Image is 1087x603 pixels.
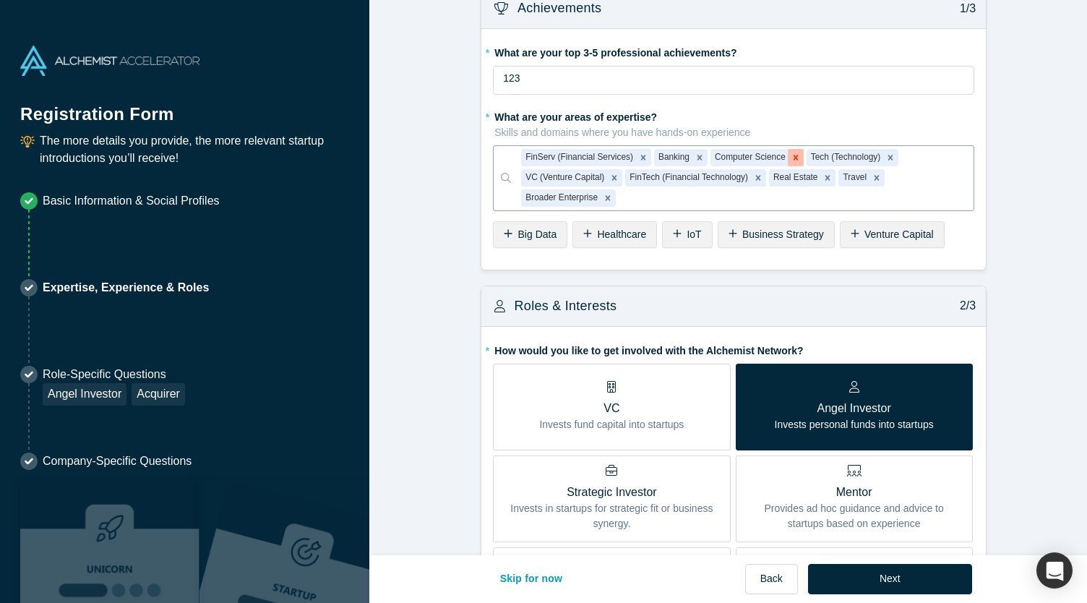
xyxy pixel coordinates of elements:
div: Remove Real Estate [820,169,835,187]
div: Computer Science [710,149,788,166]
span: Healthcare [597,228,646,240]
p: Skills and domains where you have hands-on experience [494,125,974,140]
div: Venture Capital [840,221,945,248]
div: Remove Computer Science [788,149,804,166]
span: IoT [687,228,701,240]
div: Banking [654,149,692,166]
p: 2/3 [952,297,976,315]
div: Healthcare [572,221,657,248]
img: Alchemist Accelerator Logo [20,46,199,76]
h3: Roles & Interests [515,296,617,316]
div: rdw-editor [503,71,965,100]
button: Next [808,564,972,594]
div: Angel Investor [43,383,126,406]
p: Expertise, Experience & Roles [43,279,209,296]
p: The more details you provide, the more relevant startup introductions you’ll receive! [40,132,349,167]
p: Mentor [747,484,962,501]
div: Remove Banking [692,149,708,166]
button: Back [745,564,798,594]
label: What are your areas of expertise? [493,105,974,140]
span: Business Strategy [742,228,824,240]
label: What are your top 3-5 professional achievements? [493,40,974,61]
div: Remove Travel [869,169,885,187]
div: VC (Venture Capital) [521,169,606,187]
span: 123 [503,72,520,84]
p: Company-Specific Questions [43,453,192,470]
p: Strategic Investor [504,484,719,501]
p: Angel Investor [775,400,934,417]
div: Remove VC (Venture Capital) [606,169,622,187]
button: Skip for now [485,564,578,594]
div: Remove FinTech (Financial Technology) [750,169,766,187]
div: rdw-wrapper [493,66,974,95]
div: Broader Enterprise [521,189,600,207]
div: Big Data [493,221,567,248]
div: Business Strategy [718,221,835,248]
label: How would you like to get involved with the Alchemist Network? [493,338,974,359]
div: FinServ (Financial Services) [521,149,635,166]
div: Remove Tech (Technology) [882,149,898,166]
p: Role-Specific Questions [43,366,185,383]
div: FinTech (Financial Technology) [625,169,750,187]
span: Big Data [518,228,557,240]
p: VC [539,400,684,417]
div: Travel [838,169,869,187]
div: Tech (Technology) [807,149,883,166]
div: Remove FinServ (Financial Services) [635,149,651,166]
p: Invests fund capital into startups [539,417,684,432]
p: Basic Information & Social Profiles [43,192,220,210]
p: Invests personal funds into startups [775,417,934,432]
span: Venture Capital [864,228,934,240]
div: Remove Broader Enterprise [600,189,616,207]
p: Invests in startups for strategic fit or business synergy. [504,501,719,531]
p: Provides ad hoc guidance and advice to startups based on experience [747,501,962,531]
div: Real Estate [769,169,820,187]
h1: Registration Form [20,86,349,127]
div: Acquirer [132,383,185,406]
div: IoT [662,221,712,248]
